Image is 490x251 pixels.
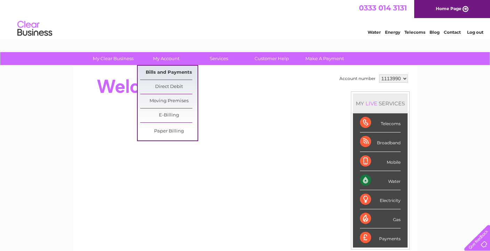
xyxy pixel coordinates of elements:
[360,228,401,247] div: Payments
[368,30,381,35] a: Water
[190,52,248,65] a: Services
[359,3,407,12] a: 0333 014 3131
[243,52,300,65] a: Customer Help
[360,113,401,132] div: Telecoms
[296,52,353,65] a: Make A Payment
[360,132,401,152] div: Broadband
[17,18,53,39] img: logo.png
[360,190,401,209] div: Electricity
[353,94,408,113] div: MY SERVICES
[444,30,461,35] a: Contact
[360,171,401,190] div: Water
[140,66,198,80] a: Bills and Payments
[85,52,142,65] a: My Clear Business
[338,73,377,84] td: Account number
[364,100,379,107] div: LIVE
[140,94,198,108] a: Moving Premises
[137,52,195,65] a: My Account
[429,30,440,35] a: Blog
[140,80,198,94] a: Direct Debit
[385,30,400,35] a: Energy
[467,30,483,35] a: Log out
[404,30,425,35] a: Telecoms
[81,4,410,34] div: Clear Business is a trading name of Verastar Limited (registered in [GEOGRAPHIC_DATA] No. 3667643...
[360,209,401,228] div: Gas
[140,124,198,138] a: Paper Billing
[140,108,198,122] a: E-Billing
[360,152,401,171] div: Mobile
